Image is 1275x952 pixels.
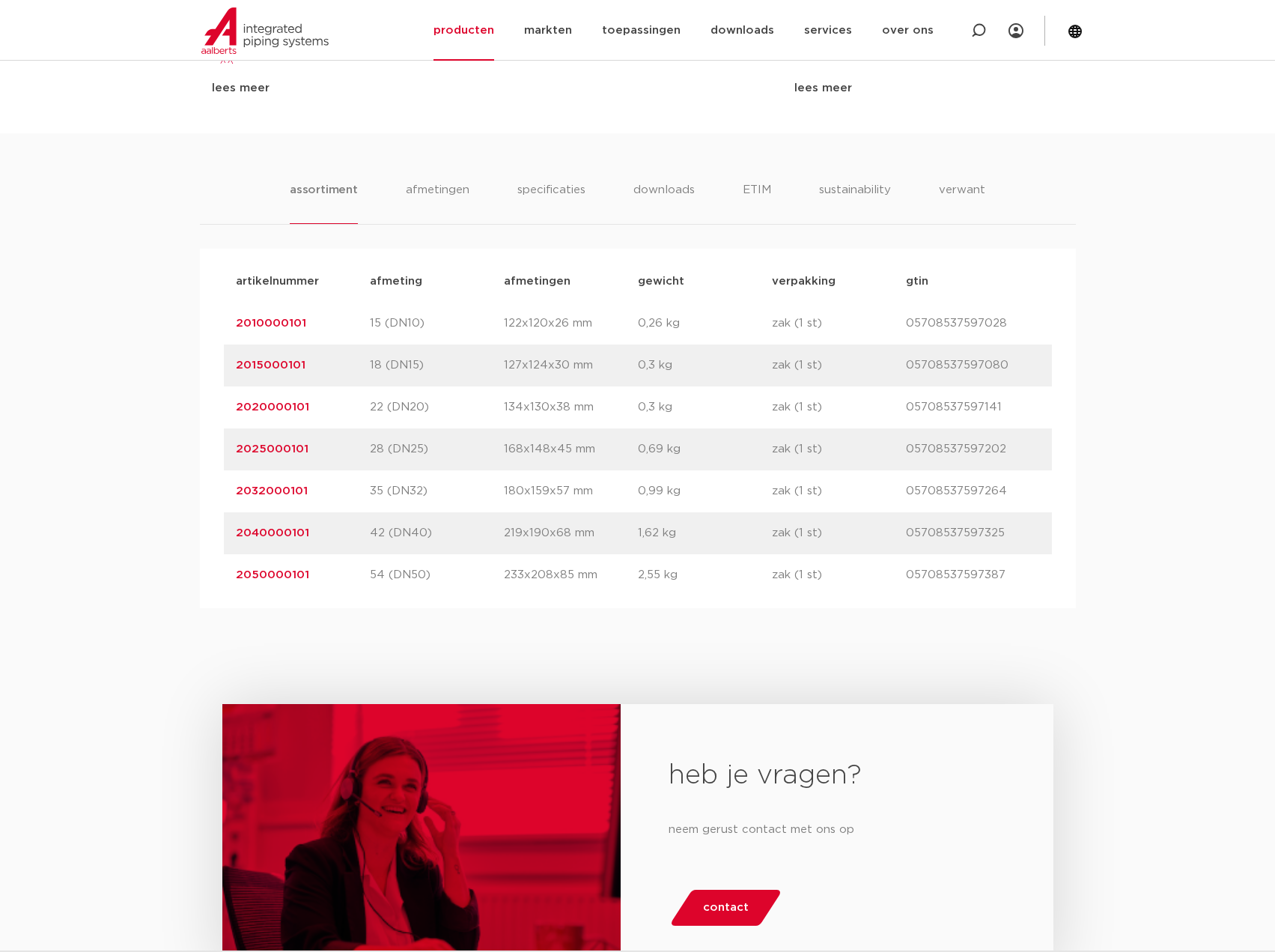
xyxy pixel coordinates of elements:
[669,818,1005,842] p: neem gerust contact met ons op
[772,440,906,458] p: zak (1 st)
[370,524,504,542] p: 42 (DN40)
[819,181,891,224] li: sustainability
[236,485,308,497] a: 2032000101
[370,273,504,291] p: afmeting
[743,181,771,224] li: ETIM
[906,357,1040,375] p: 05708537597080
[517,181,585,224] li: specificaties
[504,357,638,375] p: 127x124x30 mm
[236,273,370,291] p: artikelnummer
[638,315,772,333] p: 0,26 kg
[772,357,906,375] p: zak (1 st)
[669,890,783,926] a: contact
[772,398,906,416] p: zak (1 st)
[906,273,1040,291] p: gtin
[504,440,638,458] p: 168x148x45 mm
[638,357,772,375] p: 0,3 kg
[638,273,772,291] p: gewicht
[236,569,309,580] a: 2050000101
[370,357,504,375] p: 18 (DN15)
[236,360,305,371] a: 2015000101
[236,527,309,539] a: 2040000101
[212,79,481,97] div: lees meer
[906,440,1040,458] p: 05708537597202
[370,482,504,500] p: 35 (DN32)
[939,181,985,224] li: verwant
[638,440,772,458] p: 0,69 kg
[772,566,906,584] p: zak (1 st)
[370,315,504,333] p: 15 (DN10)
[504,482,638,500] p: 180x159x57 mm
[370,398,504,416] p: 22 (DN20)
[504,315,638,333] p: 122x120x26 mm
[638,398,772,416] p: 0,3 kg
[638,566,772,584] p: 2,55 kg
[772,273,906,291] p: verpakking
[794,79,1063,97] div: lees meer
[906,482,1040,500] p: 05708537597264
[504,524,638,542] p: 219x190x68 mm
[236,443,308,455] a: 2025000101
[906,398,1040,416] p: 05708537597141
[504,273,638,291] p: afmetingen
[236,318,306,329] a: 2010000101
[236,401,309,413] a: 2020000101
[906,566,1040,584] p: 05708537597387
[906,315,1040,333] p: 05708537597028
[703,896,749,920] span: contact
[370,440,504,458] p: 28 (DN25)
[772,315,906,333] p: zak (1 st)
[504,566,638,584] p: 233x208x85 mm
[906,524,1040,542] p: 05708537597325
[633,181,695,224] li: downloads
[772,482,906,500] p: zak (1 st)
[290,181,358,224] li: assortiment
[638,524,772,542] p: 1,62 kg
[772,524,906,542] p: zak (1 st)
[504,398,638,416] p: 134x130x38 mm
[669,758,1005,794] h2: heb je vragen?
[406,181,469,224] li: afmetingen
[638,482,772,500] p: 0,99 kg
[370,566,504,584] p: 54 (DN50)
